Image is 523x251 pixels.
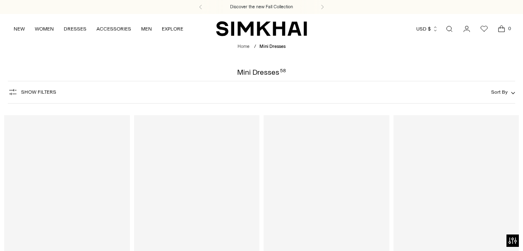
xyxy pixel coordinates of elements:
nav: breadcrumbs [238,43,285,50]
h1: Mini Dresses [237,69,285,76]
a: DRESSES [64,20,86,38]
span: Sort By [491,89,508,95]
span: Show Filters [21,89,56,95]
a: Open search modal [441,21,458,37]
a: Open cart modal [493,21,510,37]
a: EXPLORE [162,20,183,38]
div: 58 [280,69,286,76]
button: Show Filters [8,85,56,99]
button: USD $ [416,20,438,38]
button: Sort By [491,88,515,97]
a: Home [238,44,250,49]
a: ACCESSORIES [96,20,131,38]
a: Discover the new Fall Collection [230,4,293,10]
a: SIMKHAI [216,21,307,37]
a: Wishlist [476,21,492,37]
a: NEW [14,20,25,38]
a: MEN [141,20,152,38]
a: Go to the account page [458,21,475,37]
a: WOMEN [35,20,54,38]
div: / [254,43,256,50]
span: Mini Dresses [259,44,285,49]
span: 0 [506,25,513,32]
